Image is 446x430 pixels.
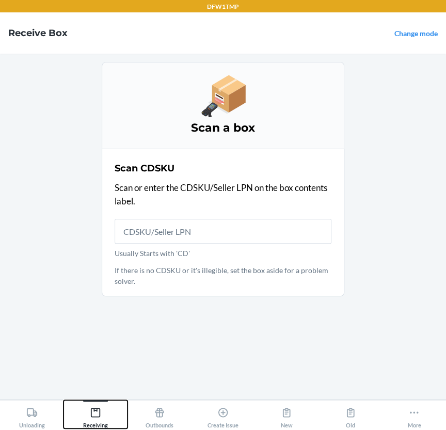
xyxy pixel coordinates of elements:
div: Outbounds [146,403,173,428]
button: Old [318,400,382,428]
p: Scan or enter the CDSKU/Seller LPN on the box contents label. [115,181,331,208]
div: Unloading [19,403,45,428]
h3: Scan a box [115,120,331,136]
p: Usually Starts with 'CD' [115,248,331,259]
button: Receiving [63,400,127,428]
p: If there is no CDSKU or it's illegible, set the box aside for a problem solver. [115,265,331,286]
div: More [407,403,421,428]
h2: Scan CDSKU [115,162,174,175]
div: Receiving [83,403,108,428]
a: Change mode [394,29,438,38]
button: Create Issue [191,400,254,428]
button: New [255,400,318,428]
input: Usually Starts with 'CD' [115,219,331,244]
div: Create Issue [208,403,238,428]
button: Outbounds [128,400,191,428]
button: More [383,400,446,428]
div: Old [345,403,356,428]
h4: Receive Box [8,26,68,40]
div: New [281,403,293,428]
p: DFW1TMP [207,2,239,11]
